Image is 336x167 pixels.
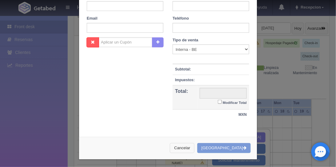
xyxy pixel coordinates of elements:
[218,100,222,104] input: Modificar Total
[173,64,197,75] th: Subtotal:
[173,16,189,21] label: Teléfono
[173,75,197,85] th: Impuestos:
[87,16,98,21] label: Email
[173,85,197,110] th: Total:
[238,112,247,117] strong: MXN
[99,37,152,47] input: Aplicar un Cupón
[170,143,194,153] button: Cancelar
[173,37,198,43] label: Tipo de venta
[223,101,247,104] small: Modificar Total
